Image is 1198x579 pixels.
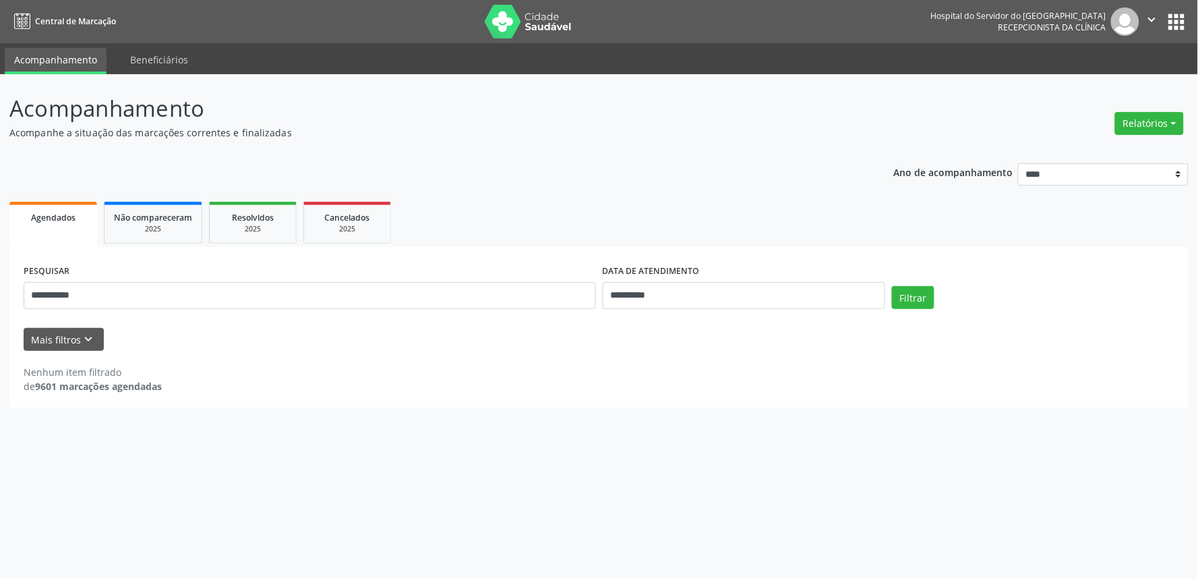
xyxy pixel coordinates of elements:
button:  [1139,7,1165,36]
span: Não compareceram [114,212,192,223]
a: Central de Marcação [9,10,116,32]
div: de [24,379,162,393]
div: 2025 [114,224,192,234]
span: Central de Marcação [35,16,116,27]
a: Beneficiários [121,48,198,72]
button: Relatórios [1115,112,1184,135]
div: 2025 [313,224,381,234]
i:  [1145,12,1160,27]
label: PESQUISAR [24,261,69,282]
strong: 9601 marcações agendadas [35,380,162,393]
button: apps [1165,10,1189,34]
p: Ano de acompanhamento [894,163,1013,180]
span: Recepcionista da clínica [998,22,1106,33]
p: Acompanhe a situação das marcações correntes e finalizadas [9,126,835,140]
button: Filtrar [892,286,934,309]
label: DATA DE ATENDIMENTO [603,261,700,282]
div: Hospital do Servidor do [GEOGRAPHIC_DATA] [931,10,1106,22]
div: Nenhum item filtrado [24,365,162,379]
span: Cancelados [325,212,370,223]
span: Resolvidos [232,212,274,223]
i: keyboard_arrow_down [82,332,96,347]
a: Acompanhamento [5,48,107,74]
button: Mais filtroskeyboard_arrow_down [24,328,104,352]
p: Acompanhamento [9,92,835,126]
img: img [1111,7,1139,36]
span: Agendados [31,212,76,223]
div: 2025 [219,224,287,234]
